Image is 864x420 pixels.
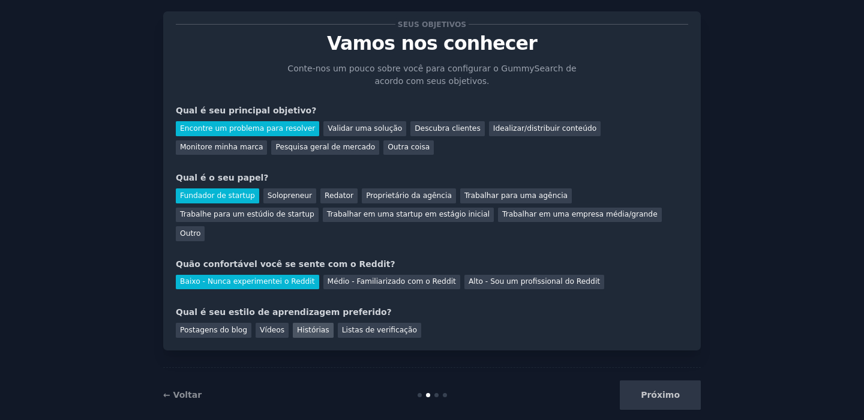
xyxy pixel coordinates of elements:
[366,191,452,200] font: Proprietário da agência
[327,32,537,54] font: Vamos nos conhecer
[469,277,600,286] font: Alto - Sou um profissional do Reddit
[415,124,481,133] font: Descubra clientes
[275,143,375,151] font: Pesquisa geral de mercado
[180,191,255,200] font: Fundador de startup
[502,210,658,218] font: Trabalhar em uma empresa média/grande
[493,124,596,133] font: Idealizar/distribuir conteúdo
[180,277,315,286] font: Baixo - Nunca experimentei o Reddit
[328,277,456,286] font: Médio - Familiarizado com o Reddit
[464,191,568,200] font: Trabalhar para uma agência
[327,210,490,218] font: Trabalhar em uma startup em estágio inicial
[176,307,392,317] font: Qual é seu estilo de aprendizagem preferido?
[297,326,329,334] font: Histórias
[388,143,430,151] font: Outra coisa
[260,326,284,334] font: Vídeos
[268,191,312,200] font: Solopreneur
[342,326,417,334] font: Listas de verificação
[176,106,316,115] font: Qual é seu principal objetivo?
[398,20,466,29] font: Seus objetivos
[287,64,576,86] font: Conte-nos um pouco sobre você para configurar o GummySearch de acordo com seus objetivos.
[180,229,200,238] font: Outro
[328,124,402,133] font: Validar uma solução
[180,124,315,133] font: Encontre um problema para resolver
[180,210,314,218] font: Trabalhe para um estúdio de startup
[180,143,263,151] font: Monitore minha marca
[163,390,202,400] a: ← Voltar
[176,173,268,182] font: Qual é o seu papel?
[180,326,247,334] font: Postagens do blog
[176,259,395,269] font: Quão confortável você se sente com o Reddit?
[325,191,353,200] font: Redator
